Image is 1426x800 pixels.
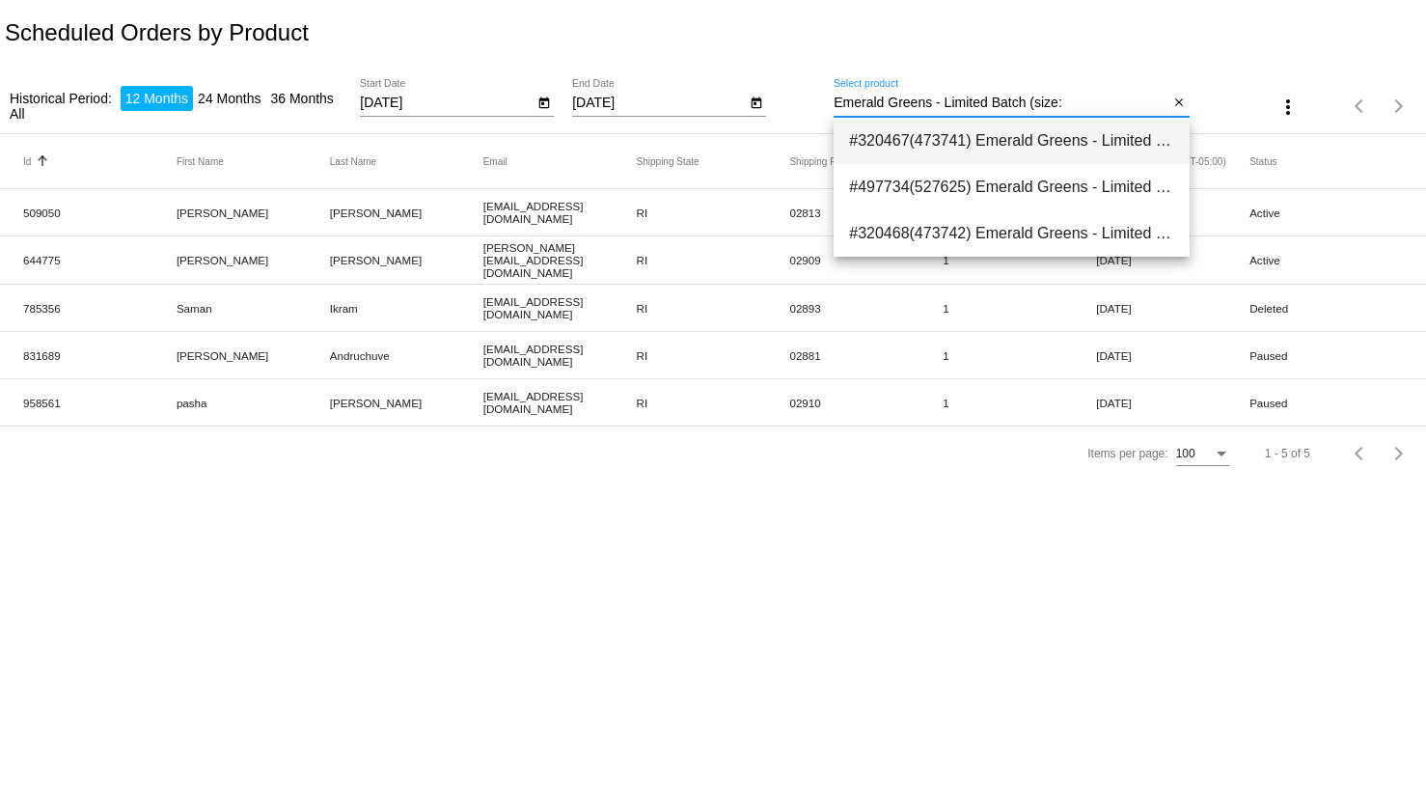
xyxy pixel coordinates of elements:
mat-cell: 1 [943,249,1096,271]
mat-cell: pasha [177,392,330,414]
span: #320468(473742) Emerald Greens - Limited Batch (size: 64oz) 37.40 [849,210,1173,257]
mat-cell: Paused [1249,392,1403,414]
span: 100 [1176,447,1195,460]
mat-cell: Saman [177,297,330,319]
mat-cell: Paused [1249,345,1403,367]
button: Change sorting for Id [23,155,31,167]
mat-cell: [PERSON_NAME] [330,249,483,271]
mat-cell: Deleted [1249,297,1403,319]
mat-cell: 1 [943,297,1096,319]
mat-cell: RI [637,202,790,224]
mat-cell: [PERSON_NAME] [177,345,330,367]
span: #320467(473741) Emerald Greens - Limited Batch (size: 16oz) 10.20 [849,118,1173,164]
mat-cell: RI [637,297,790,319]
mat-cell: Ikram [330,297,483,319]
mat-cell: 509050 [23,202,177,224]
button: Previous page [1341,87,1380,125]
mat-cell: Andruchuve [330,345,483,367]
mat-icon: close [1172,96,1186,111]
h2: Scheduled Orders by Product [5,19,309,46]
button: Next page [1380,434,1418,473]
mat-cell: [EMAIL_ADDRESS][DOMAIN_NAME] [483,195,637,230]
mat-cell: [EMAIL_ADDRESS][DOMAIN_NAME] [483,385,637,420]
button: Next page [1380,87,1418,125]
mat-cell: RI [637,249,790,271]
mat-cell: 644775 [23,249,177,271]
button: Change sorting for Customer.Email [483,155,507,167]
mat-cell: [PERSON_NAME] [330,392,483,414]
mat-cell: RI [637,345,790,367]
mat-cell: 02813 [789,202,943,224]
mat-cell: 02910 [789,392,943,414]
mat-cell: Active [1249,202,1403,224]
mat-cell: [DATE] [1096,297,1249,319]
mat-cell: [DATE] [1096,249,1249,271]
mat-cell: [EMAIL_ADDRESS][DOMAIN_NAME] [483,338,637,372]
mat-cell: 785356 [23,297,177,319]
mat-cell: RI [637,392,790,414]
mat-cell: [PERSON_NAME] [177,249,330,271]
mat-icon: more_vert [1276,96,1300,119]
button: Change sorting for Customer.FirstName [177,155,224,167]
button: Change sorting for Status [1249,155,1276,167]
button: Open calendar [746,92,766,112]
mat-select: Items per page: [1176,448,1230,461]
button: Clear [1169,94,1190,114]
mat-cell: 02909 [789,249,943,271]
li: Historical Period: [5,86,117,111]
button: Change sorting for Customer.LastName [330,155,376,167]
button: Change sorting for ShippingPostcode [789,155,874,167]
mat-cell: [PERSON_NAME] [177,202,330,224]
li: 12 Months [121,86,193,111]
button: Change sorting for ShippingState [637,155,699,167]
mat-cell: 958561 [23,392,177,414]
mat-cell: 831689 [23,345,177,367]
li: 36 Months [265,86,338,111]
mat-cell: [EMAIL_ADDRESS][DOMAIN_NAME] [483,290,637,325]
mat-cell: [DATE] [1096,392,1249,414]
mat-cell: 02893 [789,297,943,319]
div: Items per page: [1087,447,1167,460]
li: 24 Months [193,86,265,111]
div: 1 - 5 of 5 [1265,447,1310,460]
mat-cell: Active [1249,249,1403,271]
mat-cell: 1 [943,392,1096,414]
button: Previous page [1341,434,1380,473]
input: End Date [572,96,746,111]
li: All [5,101,30,126]
input: Select product [834,96,1168,111]
mat-cell: [PERSON_NAME] [330,202,483,224]
button: Open calendar [534,92,554,112]
mat-cell: [DATE] [1096,345,1249,367]
mat-cell: [PERSON_NAME][EMAIL_ADDRESS][DOMAIN_NAME] [483,236,637,284]
span: #497734(527625) Emerald Greens - Limited Batch (size: 4oz) 0.00 [849,164,1173,210]
mat-cell: 02881 [789,345,943,367]
input: Start Date [360,96,534,111]
mat-cell: 1 [943,345,1096,367]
